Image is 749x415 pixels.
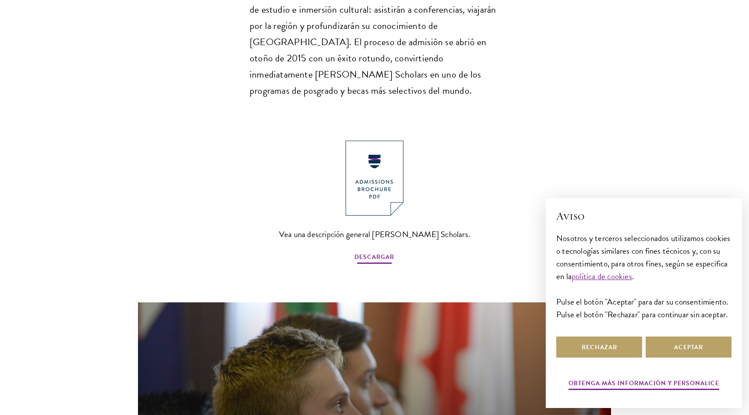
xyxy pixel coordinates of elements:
[354,252,394,262] font: DESCARGAR
[632,270,634,283] font: .
[569,379,719,388] font: Obtenga más información y personalice
[556,295,728,321] font: Pulse el botón "Aceptar" para dar su consentimiento. Pulse el botón "Rechazar" para continuar sin...
[674,343,703,352] font: Aceptar
[556,232,730,283] font: Nosotros y terceros seleccionados utilizamos cookies o tecnologías similares con fines técnicos y...
[569,376,719,391] button: Obtenga más información y personalice
[279,141,470,265] a: Vea una descripción general [PERSON_NAME] Scholars. DESCARGAR
[279,228,470,241] font: Vea una descripción general [PERSON_NAME] Scholars.
[646,337,731,358] button: Aceptar
[582,343,617,352] font: Rechazar
[572,270,632,283] a: política de cookies
[556,209,585,223] font: Aviso
[556,337,642,358] button: Rechazar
